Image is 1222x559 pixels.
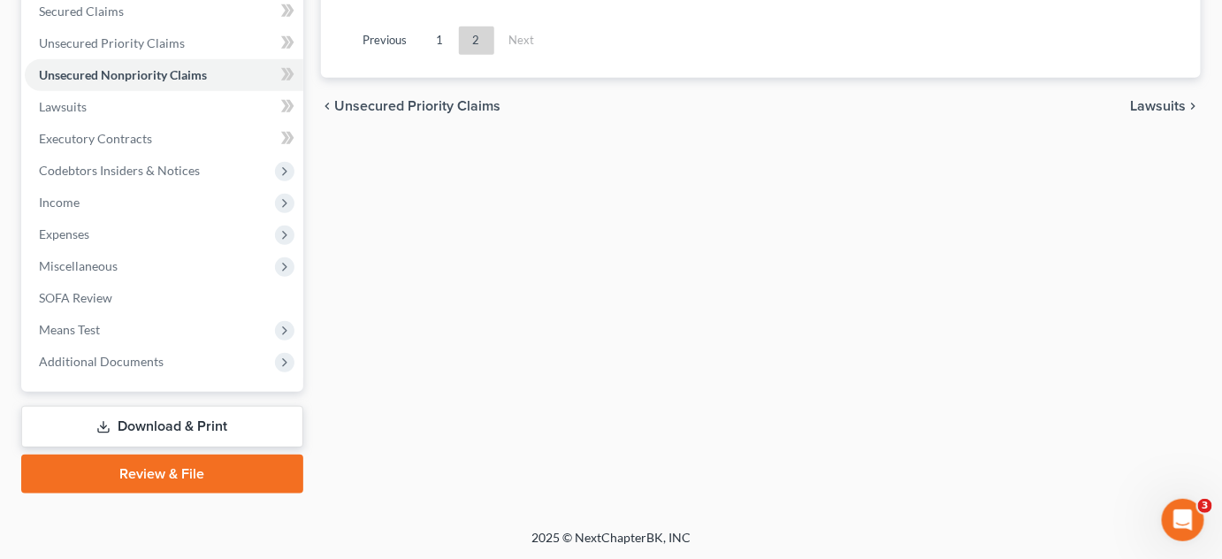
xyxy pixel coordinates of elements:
a: 1 [423,27,458,55]
span: Lawsuits [1131,99,1187,113]
a: Download & Print [21,406,303,448]
span: Means Test [39,322,100,337]
a: Previous [349,27,422,55]
span: Executory Contracts [39,131,152,146]
span: Codebtors Insiders & Notices [39,163,200,178]
button: chevron_left Unsecured Priority Claims [321,99,501,113]
button: Lawsuits chevron_right [1131,99,1201,113]
span: SOFA Review [39,290,112,305]
a: 2 [459,27,494,55]
a: Unsecured Nonpriority Claims [25,59,303,91]
a: SOFA Review [25,282,303,314]
a: Review & File [21,455,303,494]
span: Unsecured Priority Claims [335,99,501,113]
span: Unsecured Priority Claims [39,35,185,50]
a: Executory Contracts [25,123,303,155]
a: Unsecured Priority Claims [25,27,303,59]
span: Expenses [39,226,89,241]
span: Miscellaneous [39,258,118,273]
a: Lawsuits [25,91,303,123]
span: Unsecured Nonpriority Claims [39,67,207,82]
span: Additional Documents [39,354,164,369]
i: chevron_left [321,99,335,113]
span: 3 [1198,499,1212,513]
span: Income [39,195,80,210]
i: chevron_right [1187,99,1201,113]
span: Lawsuits [39,99,87,114]
span: Secured Claims [39,4,124,19]
iframe: Intercom live chat [1162,499,1204,541]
